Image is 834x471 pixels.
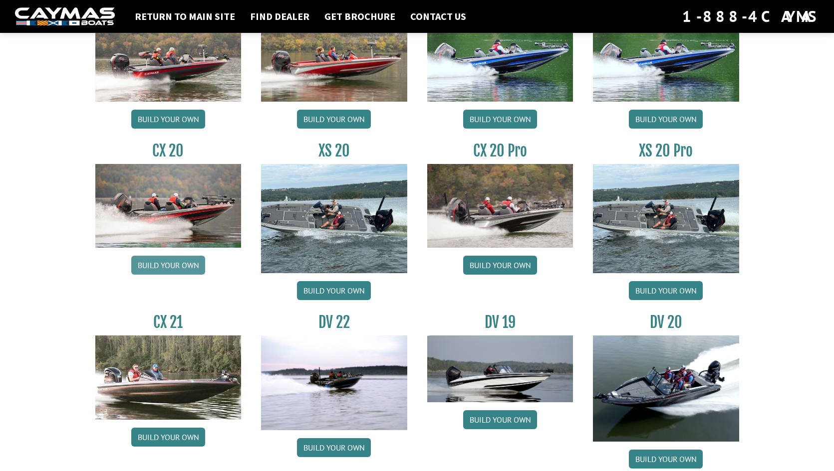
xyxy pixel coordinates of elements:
[297,438,371,457] a: Build your own
[629,110,703,129] a: Build your own
[427,164,573,248] img: CX-20Pro_thumbnail.jpg
[261,142,407,160] h3: XS 20
[463,256,537,275] a: Build your own
[131,256,205,275] a: Build your own
[427,142,573,160] h3: CX 20 Pro
[95,164,242,248] img: CX-20_thumbnail.jpg
[297,110,371,129] a: Build your own
[593,313,739,331] h3: DV 20
[95,17,242,101] img: CX-18S_thumbnail.jpg
[131,110,205,129] a: Build your own
[95,335,242,419] img: CX21_thumb.jpg
[261,313,407,331] h3: DV 22
[463,410,537,429] a: Build your own
[130,10,240,23] a: Return to main site
[261,17,407,101] img: CX-18SS_thumbnail.jpg
[261,335,407,430] img: DV22_original_motor_cropped_for_caymas_connect.jpg
[261,164,407,273] img: XS_20_resized.jpg
[15,7,115,26] img: white-logo-c9c8dbefe5ff5ceceb0f0178aa75bf4bb51f6bca0971e226c86eb53dfe498488.png
[297,281,371,300] a: Build your own
[593,335,739,442] img: DV_20_from_website_for_caymas_connect.png
[245,10,314,23] a: Find Dealer
[629,450,703,469] a: Build your own
[95,142,242,160] h3: CX 20
[427,17,573,101] img: CX19_thumbnail.jpg
[427,335,573,402] img: dv-19-ban_from_website_for_caymas_connect.png
[95,313,242,331] h3: CX 21
[427,313,573,331] h3: DV 19
[593,142,739,160] h3: XS 20 Pro
[319,10,400,23] a: Get Brochure
[131,428,205,447] a: Build your own
[593,17,739,101] img: CX19_thumbnail.jpg
[593,164,739,273] img: XS_20_resized.jpg
[682,5,819,27] div: 1-888-4CAYMAS
[463,110,537,129] a: Build your own
[405,10,471,23] a: Contact Us
[629,281,703,300] a: Build your own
